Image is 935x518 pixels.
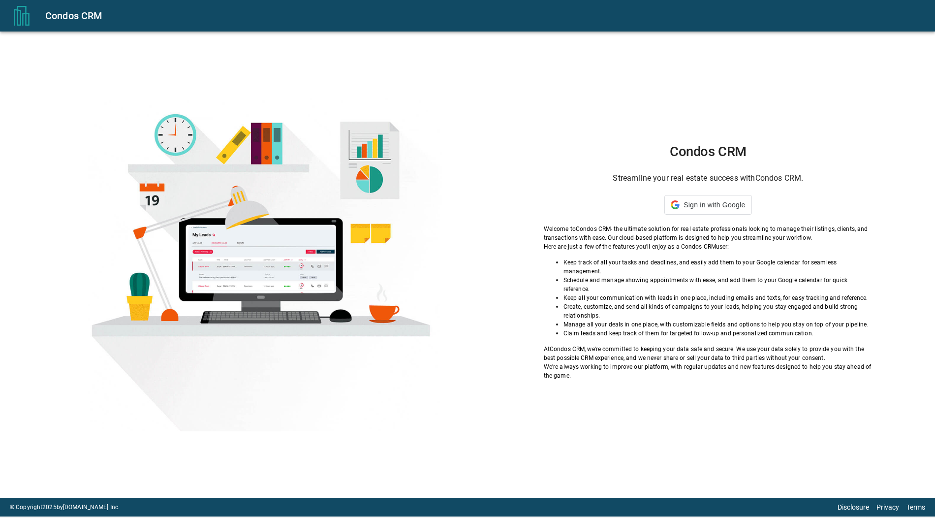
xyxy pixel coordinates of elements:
[563,302,873,320] p: Create, customize, and send all kinds of campaigns to your leads, helping you stay engaged and bu...
[544,171,873,185] h6: Streamline your real estate success with Condos CRM .
[906,503,925,511] a: Terms
[563,329,873,338] p: Claim leads and keep track of them for targeted follow-up and personalized communication.
[10,503,120,512] p: © Copyright 2025 by
[63,504,120,511] a: [DOMAIN_NAME] Inc.
[684,201,745,209] span: Sign in with Google
[876,503,899,511] a: Privacy
[544,242,873,251] p: Here are just a few of the features you'll enjoy as a Condos CRM user:
[544,144,873,160] h1: Condos CRM
[544,362,873,380] p: We're always working to improve our platform, with regular updates and new features designed to h...
[563,293,873,302] p: Keep all your communication with leads in one place, including emails and texts, for easy trackin...
[544,225,873,242] p: Welcome to Condos CRM - the ultimate solution for real estate professionals looking to manage the...
[563,276,873,293] p: Schedule and manage showing appointments with ease, and add them to your Google calendar for quic...
[838,503,869,511] a: Disclosure
[544,345,873,362] p: At Condos CRM , we're committed to keeping your data safe and secure. We use your data solely to ...
[45,8,923,24] div: Condos CRM
[563,258,873,276] p: Keep track of all your tasks and deadlines, and easily add them to your Google calendar for seaml...
[664,195,751,215] div: Sign in with Google
[563,320,873,329] p: Manage all your deals in one place, with customizable fields and options to help you stay on top ...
